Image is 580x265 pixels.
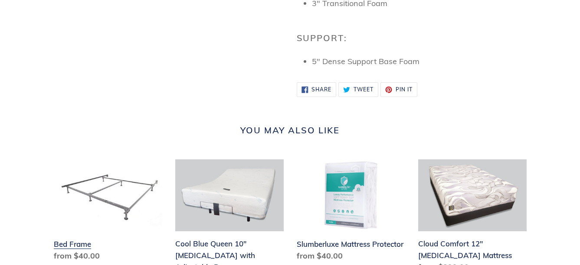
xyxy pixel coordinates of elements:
[297,159,405,265] a: Slumberluxe Mattress Protector
[297,33,527,43] h2: Support:
[54,125,527,136] h2: You may also like
[312,55,527,67] li: 5" Dense Support Base Foam
[396,87,413,92] span: Pin it
[354,87,374,92] span: Tweet
[54,159,162,265] a: Bed Frame
[311,87,331,92] span: Share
